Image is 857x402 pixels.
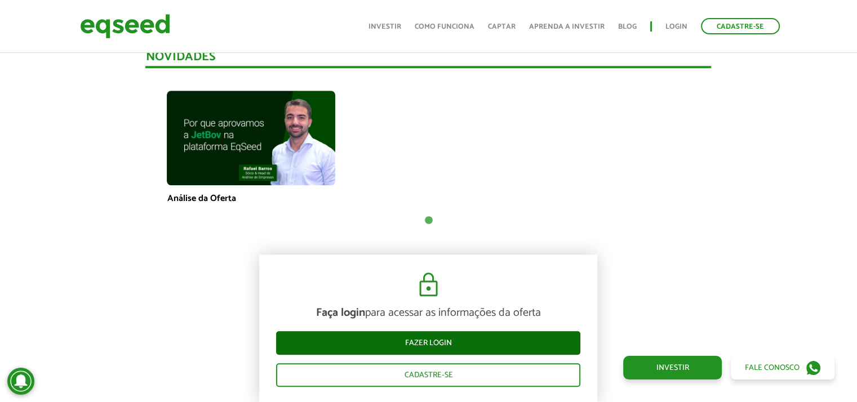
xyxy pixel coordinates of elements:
button: 1 of 1 [423,215,434,226]
a: Captar [488,23,516,30]
a: Investir [623,356,722,379]
img: maxresdefault.jpg [167,91,335,185]
a: Aprenda a investir [529,23,605,30]
a: Investir [368,23,401,30]
a: Login [665,23,687,30]
img: EqSeed [80,11,170,41]
a: Cadastre-se [701,18,780,34]
a: Cadastre-se [276,363,580,387]
p: Análise da Oferta [167,193,335,204]
a: Blog [618,23,637,30]
strong: Faça login [316,303,365,322]
p: para acessar as informações da oferta [276,306,580,320]
a: Fazer login [276,331,580,355]
a: Fale conosco [731,356,834,379]
img: cadeado.svg [415,271,442,298]
a: Como funciona [415,23,474,30]
div: Novidades [145,51,711,68]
